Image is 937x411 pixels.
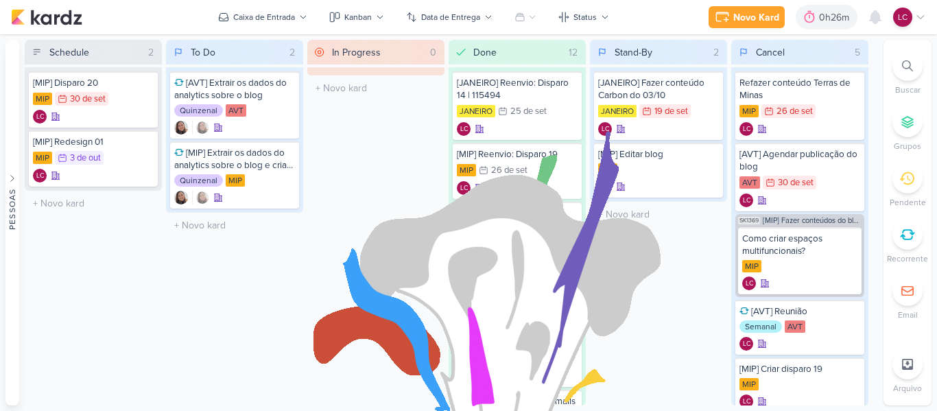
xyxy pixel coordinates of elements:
[174,147,295,172] div: [MIP] Extrair os dados do analytics sobre o blog e criar planilha igual AVT
[739,305,860,318] div: [AVT] Reunião
[742,277,756,290] div: Criador(a): Laís Costa
[598,180,612,193] div: Laís Costa
[849,45,866,60] div: 5
[598,77,719,102] div: [JANEIRO] Fazer conteúdo Carbon do 03/10
[739,363,860,375] div: [MIP] Criar disparo 19
[739,193,753,207] div: Criador(a): Laís Costa
[776,107,813,116] div: 26 de set
[510,225,546,234] div: 30 de set
[174,77,295,102] div: [AVT] Extrair os dados do analytics sobre o blog
[5,40,19,406] button: Pessoas
[33,136,154,148] div: [MIP] Redesign 01
[563,45,583,60] div: 12
[743,126,750,133] p: LC
[457,369,471,383] div: Criador(a): Laís Costa
[890,196,926,209] p: Pendente
[894,140,921,152] p: Grupos
[174,191,188,204] div: Criador(a): Sharlene Khoury
[763,217,862,224] span: [MIP] Fazer conteúdos do blog de MIP (Setembro e Outubro)
[785,320,805,333] div: AVT
[738,217,760,224] span: SK1369
[457,207,578,220] div: [JANEIRO] Disparo 15
[742,277,756,290] div: Laís Costa
[36,173,44,180] p: LC
[174,121,188,134] div: Criador(a): Sharlene Khoury
[457,122,471,136] div: Criador(a): Laís Costa
[898,309,918,321] p: Email
[898,11,908,23] p: LC
[743,341,750,348] p: LC
[739,320,782,333] div: Semanal
[143,45,159,60] div: 2
[457,105,495,117] div: JANEIRO
[6,188,19,229] div: Pessoas
[457,181,471,195] div: Criador(a): Laís Costa
[743,399,750,406] p: LC
[460,244,468,251] p: LC
[457,164,476,176] div: MIP
[739,395,753,408] div: Laís Costa
[457,148,578,161] div: [MIP] Reenvio: Disparo 19
[460,373,468,380] p: LC
[598,163,617,176] div: MIP
[733,10,779,25] div: Novo Kard
[457,181,471,195] div: Laís Costa
[460,185,468,192] p: LC
[739,337,753,351] div: Laís Costa
[593,204,724,224] input: + Novo kard
[895,84,921,96] p: Buscar
[457,77,578,102] div: [JANEIRO] Reenvio: Disparo 14 | 115494
[493,284,521,293] div: 1 de out
[510,107,547,116] div: 25 de set
[739,337,753,351] div: Criador(a): Laís Costa
[11,9,82,25] img: kardz.app
[36,114,44,121] p: LC
[739,395,753,408] div: Criador(a): Laís Costa
[778,178,814,187] div: 30 de set
[425,45,442,60] div: 0
[457,240,471,254] div: Criador(a): Laís Costa
[491,166,527,175] div: 26 de set
[708,45,724,60] div: 2
[887,253,928,265] p: Recorrente
[457,395,578,408] div: Analisar dados dos e-mails
[457,299,471,313] div: Laís Costa
[195,121,209,134] img: Sharlene Khoury
[893,382,922,395] p: Arquivo
[226,104,246,117] div: AVT
[457,299,471,313] div: Criador(a): Laís Costa
[457,325,578,350] div: Definir Programação da Próxima Semana
[27,193,159,213] input: + Novo kard
[457,240,471,254] div: Laís Costa
[174,104,223,117] div: Quinzenal
[33,77,154,89] div: [MIP] Disparo 20
[460,126,468,133] p: LC
[739,122,753,136] div: Laís Costa
[746,281,753,287] p: LC
[739,176,760,189] div: AVT
[195,191,209,204] img: Sharlene Khoury
[742,260,761,272] div: MIP
[192,191,209,204] div: Colaboradores: Sharlene Khoury
[893,8,912,27] div: Laís Costa
[174,174,223,187] div: Quinzenal
[310,78,442,98] input: + Novo kard
[742,233,857,257] div: Como criar espaços multifuncionais?
[654,107,688,116] div: 19 de set
[598,180,612,193] div: Criador(a): Laís Costa
[192,121,209,134] div: Colaboradores: Sharlene Khoury
[33,93,52,105] div: MIP
[169,215,300,235] input: + Novo kard
[457,122,471,136] div: Laís Costa
[739,105,759,117] div: MIP
[883,51,932,96] li: Ctrl + F
[602,184,609,191] p: LC
[33,110,47,124] div: Criador(a): Laís Costa
[739,148,860,173] div: [AVT] Agendar publicação do blog
[739,77,860,102] div: Refazer conteúdo Terras de Minas
[174,121,188,134] img: Sharlene Khoury
[598,122,612,136] div: Criador(a): Laís Costa
[598,105,637,117] div: JANEIRO
[602,126,609,133] p: LC
[33,152,52,164] div: MIP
